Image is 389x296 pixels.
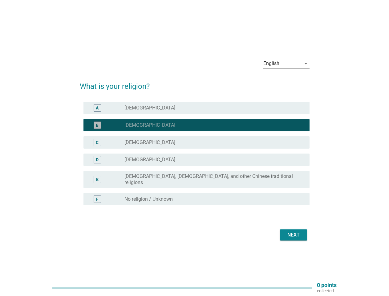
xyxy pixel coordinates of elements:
div: B [96,122,99,129]
div: C [96,139,99,146]
label: [DEMOGRAPHIC_DATA], [DEMOGRAPHIC_DATA], and other Chinese traditional religions [124,173,300,186]
p: 0 points [317,282,337,288]
label: [DEMOGRAPHIC_DATA] [124,122,175,128]
div: Next [285,231,302,239]
label: [DEMOGRAPHIC_DATA] [124,105,175,111]
div: E [96,176,99,183]
div: D [96,157,99,163]
div: F [96,196,99,203]
div: A [96,105,99,111]
label: [DEMOGRAPHIC_DATA] [124,157,175,163]
button: Next [280,229,307,240]
label: [DEMOGRAPHIC_DATA] [124,139,175,146]
h2: What is your religion? [80,75,310,92]
i: arrow_drop_down [302,60,310,67]
label: No religion / Unknown [124,196,173,202]
div: English [263,61,279,66]
p: collected [317,288,337,294]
